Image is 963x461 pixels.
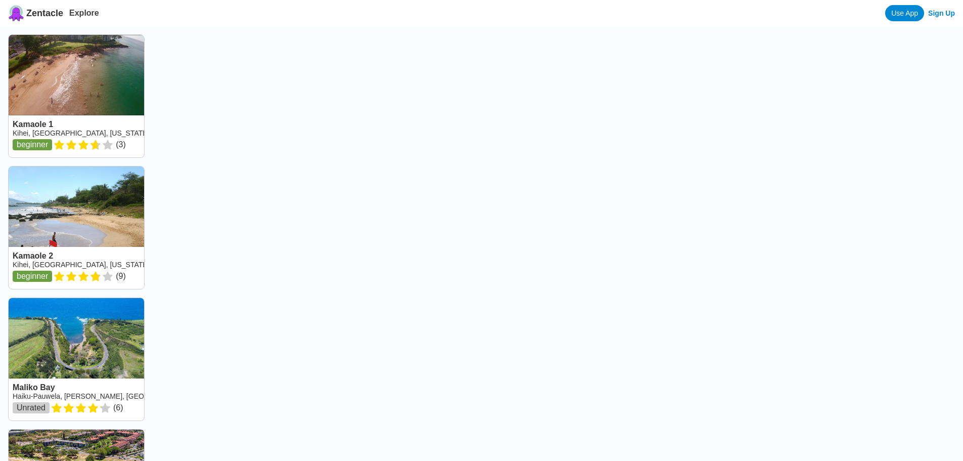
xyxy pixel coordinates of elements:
img: Zentacle logo [8,5,24,21]
a: Zentacle logoZentacle [8,5,63,21]
span: Zentacle [26,8,63,19]
a: Haiku-Pauwela, [PERSON_NAME], [GEOGRAPHIC_DATA] [13,392,200,400]
a: Sign Up [928,9,955,17]
a: Kihei, [GEOGRAPHIC_DATA], [US_STATE] [13,129,149,137]
a: Explore [69,9,99,17]
a: Use App [885,5,924,21]
a: Kihei, [GEOGRAPHIC_DATA], [US_STATE] [13,261,149,269]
